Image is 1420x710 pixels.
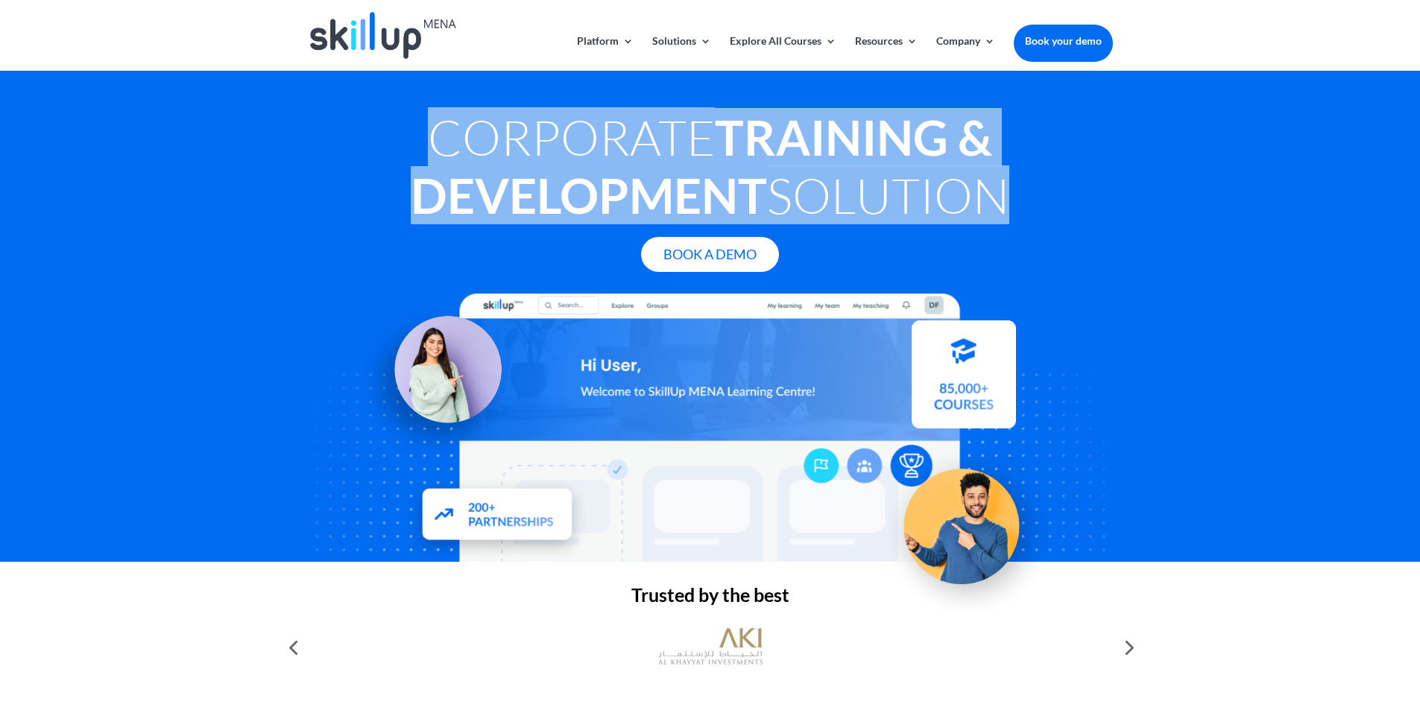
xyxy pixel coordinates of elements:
img: al khayyat investments logo [658,621,763,673]
a: Book your demo [1014,25,1113,57]
a: Book A Demo [641,237,779,272]
iframe: Chat Widget [1345,638,1420,710]
h2: Trusted by the best [308,586,1113,612]
a: Solutions [652,36,711,71]
strong: Training & Development [411,108,992,224]
a: Company [936,36,995,71]
img: Courses library - SkillUp MENA [912,327,1016,435]
h1: Corporate Solution [308,108,1113,232]
a: Explore All Courses [730,36,836,71]
img: Partners - SkillUp Mena [404,474,589,560]
img: Upskill your workforce - SkillUp [879,437,1056,614]
a: Platform [577,36,634,71]
img: Skillup Mena [310,12,456,59]
a: Resources [855,36,918,71]
img: Learning Management Solution - SkillUp [356,299,517,460]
